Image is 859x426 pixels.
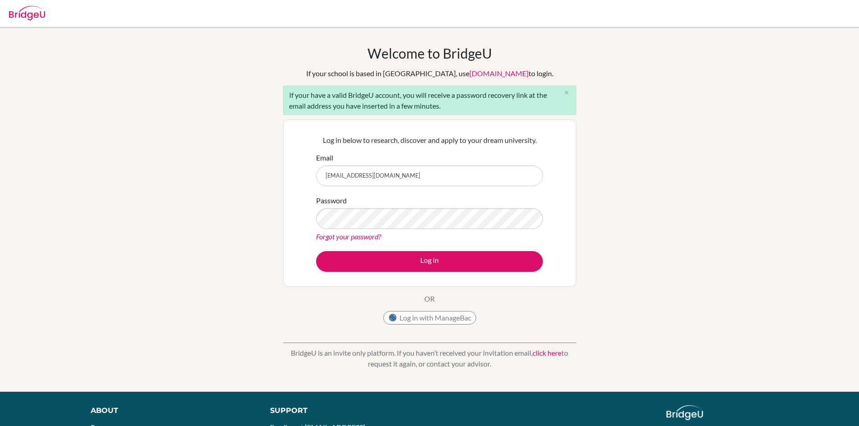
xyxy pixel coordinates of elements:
a: [DOMAIN_NAME] [469,69,528,78]
h1: Welcome to BridgeU [367,45,492,61]
img: logo_white@2x-f4f0deed5e89b7ecb1c2cc34c3e3d731f90f0f143d5ea2071677605dd97b5244.png [666,405,703,420]
a: Forgot your password? [316,232,381,241]
label: Password [316,195,347,206]
p: BridgeU is an invite only platform. If you haven’t received your invitation email, to request it ... [283,348,576,369]
p: Log in below to research, discover and apply to your dream university. [316,135,543,146]
div: If your have a valid BridgeU account, you will receive a password recovery link at the email addr... [283,86,576,115]
div: Support [270,405,419,416]
div: About [91,405,250,416]
p: OR [424,293,435,304]
button: Log in [316,251,543,272]
button: Log in with ManageBac [383,311,476,325]
div: If your school is based in [GEOGRAPHIC_DATA], use to login. [306,68,553,79]
img: Bridge-U [9,6,45,20]
button: Close [558,86,576,100]
label: Email [316,152,333,163]
a: click here [533,348,561,357]
i: close [563,89,570,96]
